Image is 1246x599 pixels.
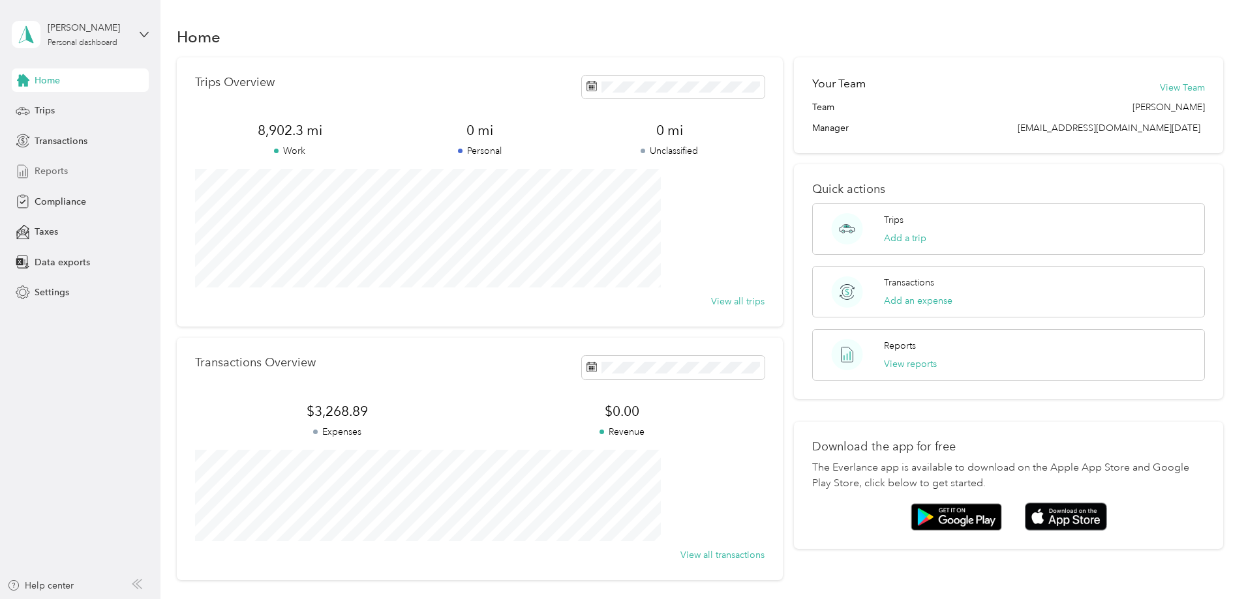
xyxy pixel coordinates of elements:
[812,76,866,92] h2: Your Team
[35,285,69,299] span: Settings
[195,76,275,89] p: Trips Overview
[711,295,765,308] button: View all trips
[35,164,68,178] span: Reports
[385,121,575,139] span: 0 mi
[884,339,916,353] p: Reports
[1025,503,1107,531] img: App store
[48,21,129,35] div: [PERSON_NAME]
[195,356,316,370] p: Transactions Overview
[48,39,117,47] div: Personal dashboard
[884,357,937,371] button: View reports
[1173,526,1246,599] iframe: Everlance-gr Chat Button Frame
[35,74,60,87] span: Home
[7,579,74,592] button: Help center
[575,144,765,158] p: Unclassified
[812,121,849,135] span: Manager
[812,100,834,114] span: Team
[479,425,764,439] p: Revenue
[884,213,904,227] p: Trips
[35,104,55,117] span: Trips
[35,134,87,148] span: Transactions
[1160,81,1205,95] button: View Team
[1018,123,1200,134] span: [EMAIL_ADDRESS][DOMAIN_NAME][DATE]
[884,231,926,245] button: Add a trip
[35,195,86,209] span: Compliance
[575,121,765,139] span: 0 mi
[884,276,934,289] p: Transactions
[812,440,1205,454] p: Download the app for free
[35,256,90,269] span: Data exports
[385,144,575,158] p: Personal
[195,144,385,158] p: Work
[35,225,58,239] span: Taxes
[479,402,764,420] span: $0.00
[884,294,952,308] button: Add an expense
[680,548,765,562] button: View all transactions
[195,121,385,139] span: 8,902.3 mi
[177,30,220,44] h1: Home
[1132,100,1205,114] span: [PERSON_NAME]
[911,503,1002,531] img: Google play
[195,425,479,439] p: Expenses
[812,460,1205,491] p: The Everlance app is available to download on the Apple App Store and Google Play Store, click be...
[195,402,479,420] span: $3,268.89
[812,183,1205,196] p: Quick actions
